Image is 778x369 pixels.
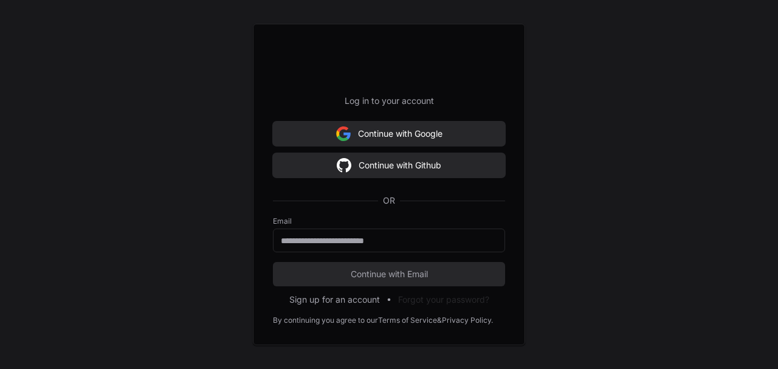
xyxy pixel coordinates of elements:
a: Privacy Policy. [442,316,493,325]
label: Email [273,216,505,226]
span: OR [378,195,400,207]
button: Continue with Email [273,262,505,286]
span: Continue with Email [273,268,505,280]
a: Terms of Service [378,316,437,325]
img: Sign in with google [337,153,351,178]
button: Sign up for an account [289,294,380,306]
div: & [437,316,442,325]
p: Log in to your account [273,95,505,107]
button: Forgot your password? [398,294,489,306]
button: Continue with Google [273,122,505,146]
button: Continue with Github [273,153,505,178]
img: Sign in with google [336,122,351,146]
div: By continuing you agree to our [273,316,378,325]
